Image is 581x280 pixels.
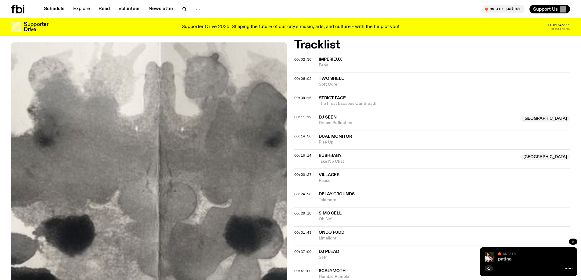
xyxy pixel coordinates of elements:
button: Support Us [529,5,570,13]
span: Support Us [533,6,558,12]
span: On Air [503,252,516,256]
span: Simo Cell [319,211,342,215]
button: On Airpatina [482,5,525,13]
span: Ondo Fudd [319,230,344,235]
h3: Supporter Drive [24,22,48,32]
span: Pause [319,178,570,184]
a: Schedule [40,5,68,13]
a: Read [95,5,113,13]
span: Limelight [319,236,570,241]
span: 00:06:02 [294,76,311,81]
button: 00:02:36 [294,58,311,61]
button: 00:41:00 [294,269,311,273]
span: 00:29:18 [294,211,311,216]
button: 00:31:43 [294,231,311,234]
span: Villager [319,173,339,177]
span: [GEOGRAPHIC_DATA] [520,154,570,160]
button: 00:11:12 [294,115,311,119]
span: Delay Grounds [319,192,355,196]
button: 00:09:16 [294,96,311,100]
a: Explore [70,5,94,13]
span: Soft Core [319,82,570,87]
span: STP [319,255,517,261]
button: 00:37:00 [294,250,311,253]
span: Two Shell [319,76,344,81]
span: 00:09:16 [294,95,311,100]
span: Scalymoth [319,269,346,273]
span: Take No Chat [319,159,517,165]
span: 00:11:12 [294,115,311,119]
span: Bushbaby [319,154,342,158]
span: 00:24:28 [294,192,311,197]
span: Rise Up [319,140,570,145]
span: 00:14:30 [294,134,311,139]
span: Oh No! [319,216,570,222]
span: DJ Seen [319,115,337,119]
span: 00:20:27 [294,172,311,177]
button: 00:06:02 [294,77,311,80]
a: patina [498,257,511,262]
span: 00:41:00 [294,268,311,273]
a: Newsletter [145,5,177,13]
span: 00:37:00 [294,249,311,254]
button: 00:16:14 [294,154,311,157]
h2: Tracklist [294,40,570,51]
span: Humble Rumble [319,274,517,280]
span: 00:16:14 [294,153,311,158]
span: Impérieux [319,57,342,62]
button: 00:14:30 [294,135,311,138]
span: DJ Plead [319,250,339,254]
button: 00:20:27 [294,173,311,176]
span: 00:02:36 [294,57,311,62]
button: 00:24:28 [294,193,311,196]
span: The Frost Escapes Our Breath [319,101,570,107]
span: Telomere [319,197,570,203]
span: Dual Monitor [319,134,352,139]
span: [GEOGRAPHIC_DATA] [520,115,570,122]
span: Dream Reflection [319,120,517,126]
span: Strict Face [319,96,346,100]
span: Fena [319,62,570,68]
a: Volunteer [115,5,144,13]
span: Remaining [551,27,570,31]
span: 00:01:45:11 [547,23,570,27]
span: 00:31:43 [294,230,311,235]
p: Supporter Drive 2025: Shaping the future of our city’s music, arts, and culture - with the help o... [182,24,399,30]
button: 00:29:18 [294,212,311,215]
